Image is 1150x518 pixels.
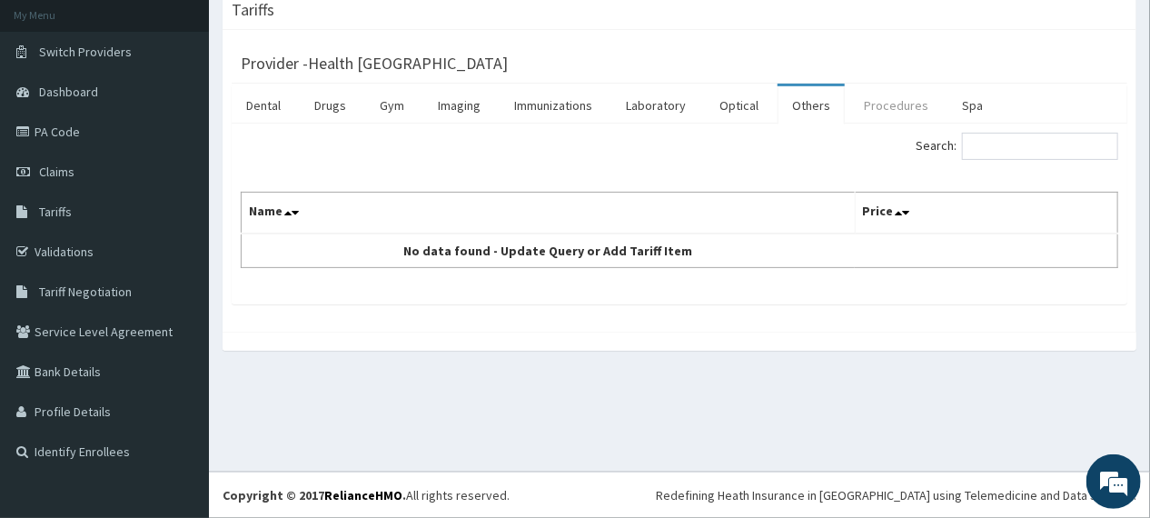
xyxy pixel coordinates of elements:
span: Dashboard [39,84,98,100]
span: We're online! [105,148,251,332]
textarea: Type your message and hit 'Enter' [9,334,346,398]
label: Search: [916,133,1118,160]
a: Gym [365,86,419,125]
span: Tariff Negotiation [39,284,132,300]
span: Tariffs [39,204,72,220]
span: Switch Providers [39,44,132,60]
a: Others [778,86,845,125]
a: Optical [705,86,773,125]
td: No data found - Update Query or Add Tariff Item [242,234,856,268]
strong: Copyright © 2017 . [223,487,406,503]
a: Drugs [300,86,361,125]
div: Redefining Heath Insurance in [GEOGRAPHIC_DATA] using Telemedicine and Data Science! [656,486,1136,504]
th: Price [855,193,1118,234]
span: Claims [39,164,74,180]
a: Dental [232,86,295,125]
a: Spa [947,86,997,125]
th: Name [242,193,856,234]
div: Minimize live chat window [298,9,342,53]
footer: All rights reserved. [209,472,1150,518]
div: Chat with us now [94,102,305,125]
img: d_794563401_company_1708531726252_794563401 [34,91,74,136]
a: Procedures [849,86,943,125]
a: Imaging [423,86,495,125]
a: RelianceHMO [324,487,402,503]
a: Laboratory [611,86,700,125]
h3: Provider - Health [GEOGRAPHIC_DATA] [241,55,508,72]
h3: Tariffs [232,2,274,18]
input: Search: [962,133,1118,160]
a: Immunizations [500,86,607,125]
